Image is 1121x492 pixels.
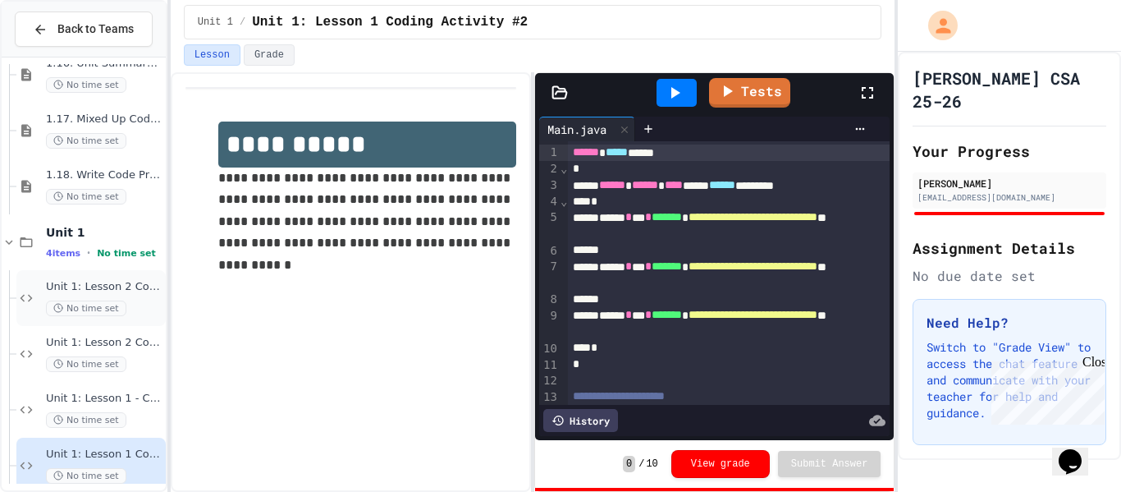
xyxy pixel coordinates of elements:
span: / [240,16,245,29]
span: 1.18. Write Code Practice 1.1-1.6 [46,168,162,182]
span: Unit 1: Lesson 2 Coding Activity 1 [46,336,162,350]
iframe: chat widget [985,355,1105,425]
button: Back to Teams [15,11,153,47]
div: 10 [539,341,560,357]
span: No time set [46,77,126,93]
div: 13 [539,389,560,406]
button: Submit Answer [778,451,881,477]
div: 4 [539,194,560,210]
h2: Your Progress [913,140,1106,163]
div: No due date set [913,266,1106,286]
iframe: chat widget [1052,426,1105,476]
span: Unit 1: Lesson 1 Coding Activity #2 [46,448,162,462]
div: [PERSON_NAME] [917,176,1101,191]
span: 1.17. Mixed Up Code Practice 1.1-1.6 [46,113,162,126]
span: Fold line [560,195,568,208]
span: Unit 1: Lesson 1 - Coding Activity 1 [46,392,162,406]
div: Chat with us now!Close [7,7,113,104]
span: No time set [46,133,126,149]
span: No time set [46,412,126,428]
div: 11 [539,357,560,374]
div: 9 [539,308,560,341]
span: No time set [46,356,126,372]
div: 7 [539,259,560,292]
span: 4 items [46,248,80,259]
div: Main.java [539,117,635,141]
button: View grade [671,450,770,478]
h3: Need Help? [927,313,1092,333]
span: Unit 1 [198,16,233,29]
div: 2 [539,161,560,177]
div: 1 [539,145,560,161]
span: Unit 1: Lesson 1 Coding Activity #2 [252,12,528,32]
span: No time set [46,468,126,484]
button: Lesson [184,44,240,66]
span: 1.16. Unit Summary 1a (1.1-1.6) [46,57,162,71]
span: No time set [46,301,126,316]
span: No time set [97,248,156,259]
h1: [PERSON_NAME] CSA 25-26 [913,67,1106,113]
div: My Account [911,7,962,44]
button: Grade [244,44,295,66]
span: / [638,458,644,471]
div: [EMAIL_ADDRESS][DOMAIN_NAME] [917,191,1101,204]
a: Tests [709,78,790,108]
div: 6 [539,243,560,260]
span: Submit Answer [791,458,868,471]
p: Switch to "Grade View" to access the chat feature and communicate with your teacher for help and ... [927,339,1092,421]
span: Fold line [560,162,568,175]
span: 10 [646,458,657,471]
span: Back to Teams [57,21,134,38]
div: Main.java [539,121,615,138]
span: 0 [623,456,635,472]
div: 8 [539,292,560,308]
div: 12 [539,373,560,389]
span: No time set [46,189,126,205]
h2: Assignment Details [913,237,1106,260]
div: 3 [539,177,560,194]
span: Unit 1 [46,225,162,240]
span: Unit 1: Lesson 2 Coding Activity 2 [46,280,162,294]
span: • [87,246,90,260]
div: History [543,409,618,432]
div: 5 [539,209,560,242]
